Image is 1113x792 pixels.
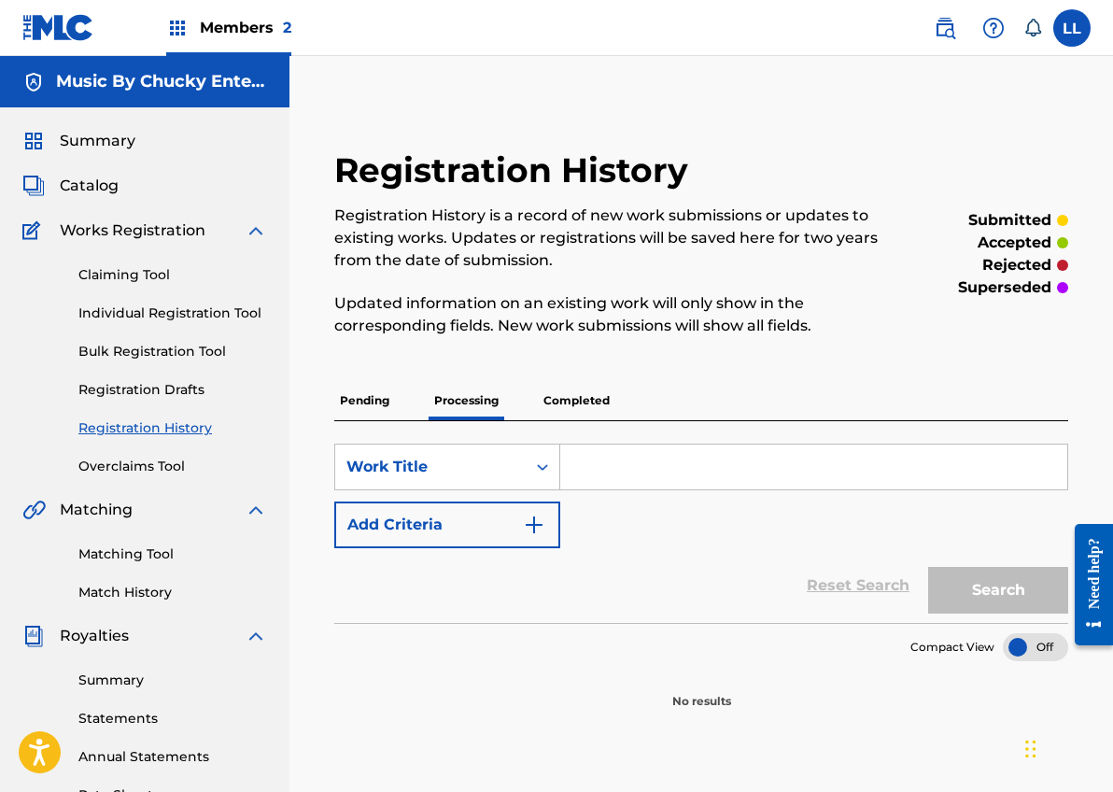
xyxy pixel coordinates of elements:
span: Matching [60,499,133,521]
span: Royalties [60,625,129,647]
p: Updated information on an existing work will only show in the corresponding fields. New work subm... [334,292,899,337]
img: Matching [22,499,46,521]
span: Catalog [60,175,119,197]
img: Top Rightsholders [166,17,189,39]
a: Summary [78,671,267,690]
form: Search Form [334,444,1068,623]
h5: Music By Chucky Entertainment [56,71,267,92]
span: Works Registration [60,219,205,242]
img: Royalties [22,625,45,647]
img: expand [245,499,267,521]
h2: Registration History [334,149,697,191]
div: Help [975,9,1012,47]
a: Matching Tool [78,544,267,564]
button: Add Criteria [334,502,560,548]
p: Pending [334,381,395,420]
p: Completed [538,381,615,420]
a: Statements [78,709,267,728]
span: Members [200,17,291,38]
a: Overclaims Tool [78,457,267,476]
div: Notifications [1023,19,1042,37]
img: search [934,17,956,39]
a: Public Search [926,9,964,47]
span: Summary [60,130,135,152]
img: expand [245,219,267,242]
a: SummarySummary [22,130,135,152]
a: Match History [78,583,267,602]
img: MLC Logo [22,14,94,41]
a: Registration Drafts [78,380,267,400]
span: Compact View [910,639,994,656]
div: Drag [1025,721,1036,777]
p: Registration History is a record of new work submissions or updates to existing works. Updates or... [334,205,899,272]
a: Annual Statements [78,747,267,767]
a: Individual Registration Tool [78,304,267,323]
p: submitted [968,209,1051,232]
a: Bulk Registration Tool [78,342,267,361]
a: CatalogCatalog [22,175,119,197]
img: Accounts [22,71,45,93]
iframe: Chat Widget [1020,702,1113,792]
span: 2 [283,19,291,36]
a: Registration History [78,418,267,438]
img: expand [245,625,267,647]
img: help [982,17,1005,39]
iframe: Resource Center [1061,505,1113,665]
p: No results [672,671,731,710]
div: Work Title [346,456,514,478]
img: 9d2ae6d4665cec9f34b9.svg [523,514,545,536]
p: accepted [978,232,1051,254]
p: superseded [958,276,1051,299]
img: Summary [22,130,45,152]
img: Works Registration [22,219,47,242]
a: Claiming Tool [78,265,267,285]
div: User Menu [1053,9,1091,47]
img: Catalog [22,175,45,197]
p: Processing [429,381,504,420]
p: rejected [982,254,1051,276]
